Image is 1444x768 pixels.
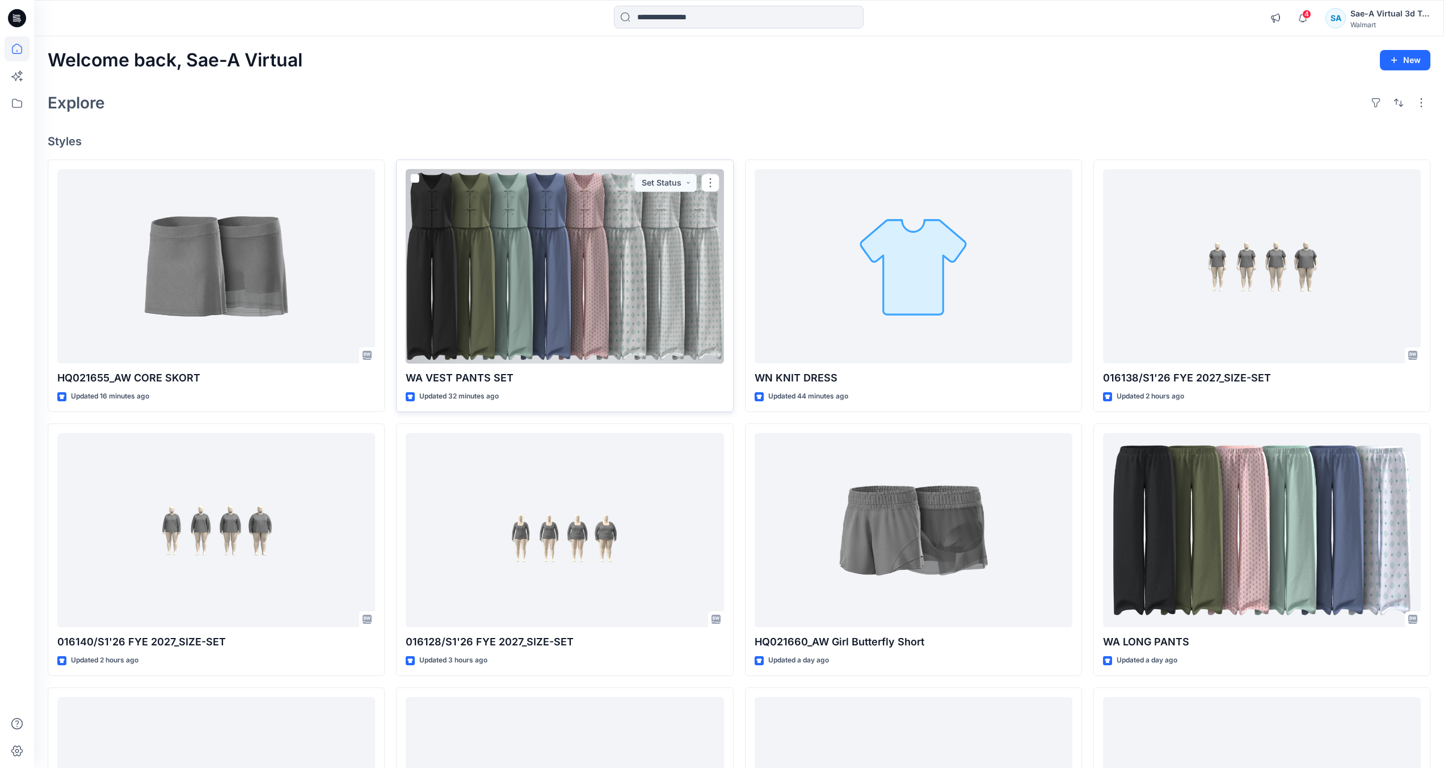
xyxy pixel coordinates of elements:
[406,370,723,386] p: WA VEST PANTS SET
[1103,169,1421,364] a: 016138/S1'26 FYE 2027_SIZE-SET
[406,433,723,628] a: 016128/S1'26 FYE 2027_SIZE-SET
[1380,50,1430,70] button: New
[768,391,848,402] p: Updated 44 minutes ago
[1350,20,1430,29] div: Walmart
[1350,7,1430,20] div: Sae-A Virtual 3d Team
[755,634,1072,650] p: HQ021660_AW Girl Butterfly Short
[768,654,829,666] p: Updated a day ago
[1325,8,1346,28] div: SA
[1103,634,1421,650] p: WA LONG PANTS
[755,370,1072,386] p: WN KNIT DRESS
[57,370,375,386] p: HQ021655_AW CORE SKORT
[1103,370,1421,386] p: 016138/S1'26 FYE 2027_SIZE-SET
[1103,433,1421,628] a: WA LONG PANTS
[1117,654,1177,666] p: Updated a day ago
[48,135,1430,148] h4: Styles
[1117,391,1184,402] p: Updated 2 hours ago
[406,169,723,364] a: WA VEST PANTS SET
[71,391,149,402] p: Updated 16 minutes ago
[48,94,105,112] h2: Explore
[57,634,375,650] p: 016140/S1'26 FYE 2027_SIZE-SET
[71,654,138,666] p: Updated 2 hours ago
[419,654,487,666] p: Updated 3 hours ago
[57,169,375,364] a: HQ021655_AW CORE SKORT
[406,634,723,650] p: 016128/S1'26 FYE 2027_SIZE-SET
[57,433,375,628] a: 016140/S1'26 FYE 2027_SIZE-SET
[755,169,1072,364] a: WN KNIT DRESS
[1302,10,1311,19] span: 4
[48,50,302,71] h2: Welcome back, Sae-A Virtual
[755,433,1072,628] a: HQ021660_AW Girl Butterfly Short
[419,391,499,402] p: Updated 32 minutes ago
